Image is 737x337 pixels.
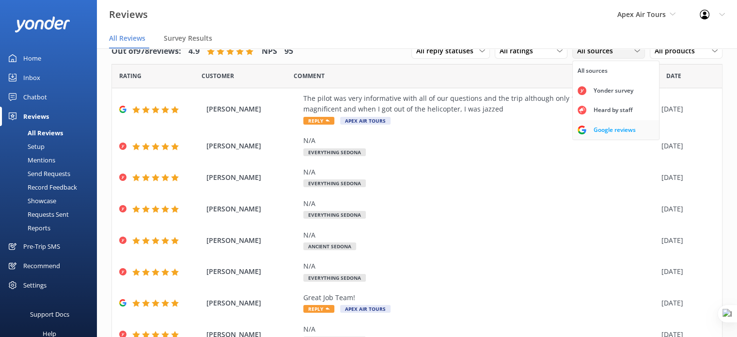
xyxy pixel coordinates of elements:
[164,33,212,43] span: Survey Results
[303,135,657,146] div: N/A
[15,16,70,32] img: yonder-white-logo.png
[303,117,334,125] span: Reply
[206,204,298,214] span: [PERSON_NAME]
[188,45,200,58] h4: 4.9
[586,125,643,135] div: Google reviews
[661,266,710,277] div: [DATE]
[303,305,334,313] span: Reply
[661,172,710,183] div: [DATE]
[109,33,145,43] span: All Reviews
[23,107,49,126] div: Reviews
[6,221,97,235] a: Reports
[303,167,657,177] div: N/A
[661,298,710,308] div: [DATE]
[303,93,657,115] div: The pilot was very informative with all of our questions and the trip although only 10 minutes wa...
[23,68,40,87] div: Inbox
[206,141,298,151] span: [PERSON_NAME]
[6,194,97,208] a: Showcase
[23,87,47,107] div: Chatbot
[119,71,141,80] span: Date
[111,45,181,58] h4: Out of 978 reviews:
[303,148,366,156] span: Everything Sedona
[617,10,666,19] span: Apex Air Tours
[206,266,298,277] span: [PERSON_NAME]
[303,292,657,303] div: Great Job Team!
[340,305,391,313] span: Apex Air Tours
[416,46,479,56] span: All reply statuses
[6,167,97,180] a: Send Requests
[6,208,69,221] div: Requests Sent
[6,140,45,153] div: Setup
[109,7,148,22] h3: Reviews
[23,48,41,68] div: Home
[202,71,234,80] span: Date
[303,324,657,335] div: N/A
[6,153,55,167] div: Mentions
[6,153,97,167] a: Mentions
[661,235,710,246] div: [DATE]
[303,242,356,250] span: Ancient Sedona
[661,141,710,151] div: [DATE]
[206,104,298,114] span: [PERSON_NAME]
[303,230,657,241] div: N/A
[206,172,298,183] span: [PERSON_NAME]
[500,46,539,56] span: All ratings
[6,180,97,194] a: Record Feedback
[340,117,391,125] span: Apex Air Tours
[578,66,608,76] div: All sources
[206,235,298,246] span: [PERSON_NAME]
[6,126,97,140] a: All Reviews
[655,46,701,56] span: All products
[23,237,60,256] div: Pre-Trip SMS
[6,140,97,153] a: Setup
[6,208,97,221] a: Requests Sent
[6,221,50,235] div: Reports
[6,180,77,194] div: Record Feedback
[6,167,70,180] div: Send Requests
[586,86,641,96] div: Yonder survey
[303,198,657,209] div: N/A
[577,46,619,56] span: All sources
[23,275,47,295] div: Settings
[661,104,710,114] div: [DATE]
[6,194,56,208] div: Showcase
[30,305,69,324] div: Support Docs
[303,211,366,219] span: Everything Sedona
[262,45,277,58] h4: NPS
[303,274,366,282] span: Everything Sedona
[303,261,657,272] div: N/A
[206,298,298,308] span: [PERSON_NAME]
[294,71,325,80] span: Question
[586,105,640,115] div: Heard by staff
[23,256,60,275] div: Recommend
[666,71,681,80] span: Date
[661,204,710,214] div: [DATE]
[303,179,366,187] span: Everything Sedona
[6,126,63,140] div: All Reviews
[284,45,293,58] h4: 95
